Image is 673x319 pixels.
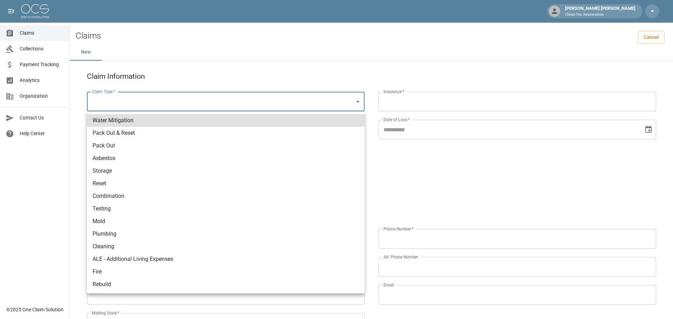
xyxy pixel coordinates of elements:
li: Fire [87,265,365,278]
li: Mold [87,215,365,228]
li: Pack Out [87,139,365,152]
li: Plumbing [87,228,365,240]
li: Asbestos [87,152,365,165]
li: Pack Out & Reset [87,127,365,139]
li: Reset [87,177,365,190]
li: Water Mitigation [87,114,365,127]
li: Combination [87,190,365,202]
li: ALE - Additional Living Expenses [87,253,365,265]
li: Rebuild [87,278,365,291]
li: Cleaning [87,240,365,253]
li: Storage [87,165,365,177]
li: Testing [87,202,365,215]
